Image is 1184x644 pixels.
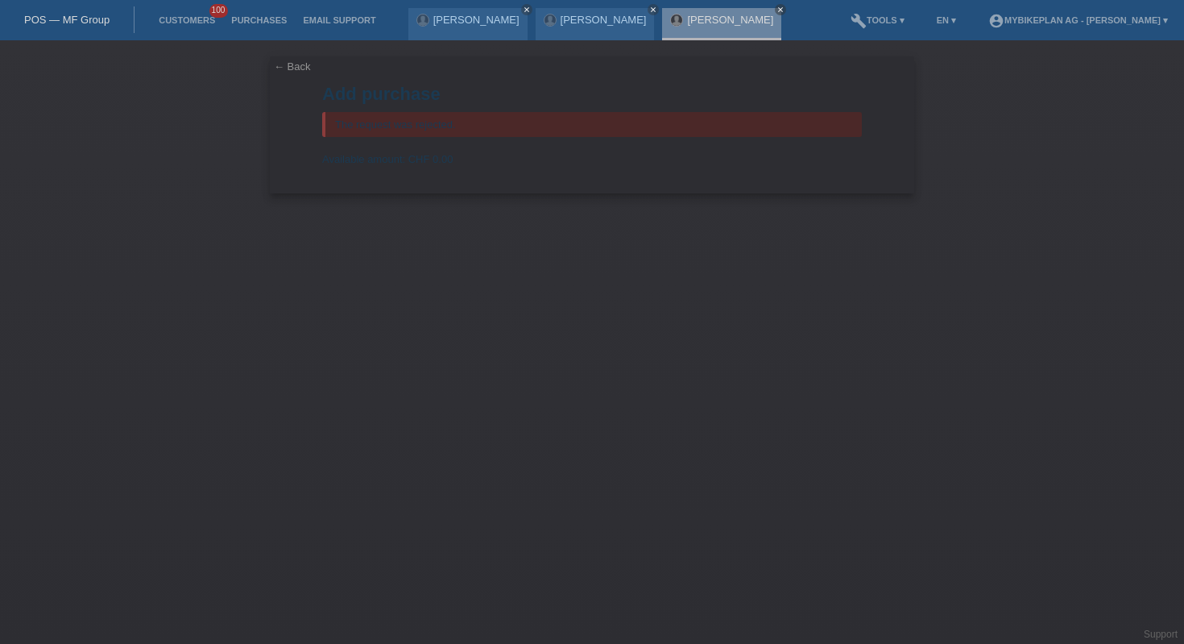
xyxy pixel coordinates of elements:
i: close [776,6,785,14]
a: Support [1144,629,1178,640]
i: account_circle [988,13,1004,29]
h1: Add purchase [322,84,862,104]
i: close [523,6,531,14]
a: [PERSON_NAME] [433,14,520,26]
span: CHF 0.00 [408,153,453,165]
span: Available amount: [322,153,405,165]
a: Customers [151,15,223,25]
span: 100 [209,4,229,18]
div: The request was rejected. [322,112,862,137]
a: ← Back [274,60,311,73]
i: build [851,13,867,29]
a: close [775,4,786,15]
a: close [648,4,659,15]
a: EN ▾ [929,15,964,25]
a: POS — MF Group [24,14,110,26]
a: Purchases [223,15,295,25]
a: account_circleMybikeplan AG - [PERSON_NAME] ▾ [980,15,1176,25]
i: close [649,6,657,14]
a: [PERSON_NAME] [561,14,647,26]
a: close [521,4,532,15]
a: [PERSON_NAME] [687,14,773,26]
a: Email Support [295,15,383,25]
a: buildTools ▾ [842,15,913,25]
